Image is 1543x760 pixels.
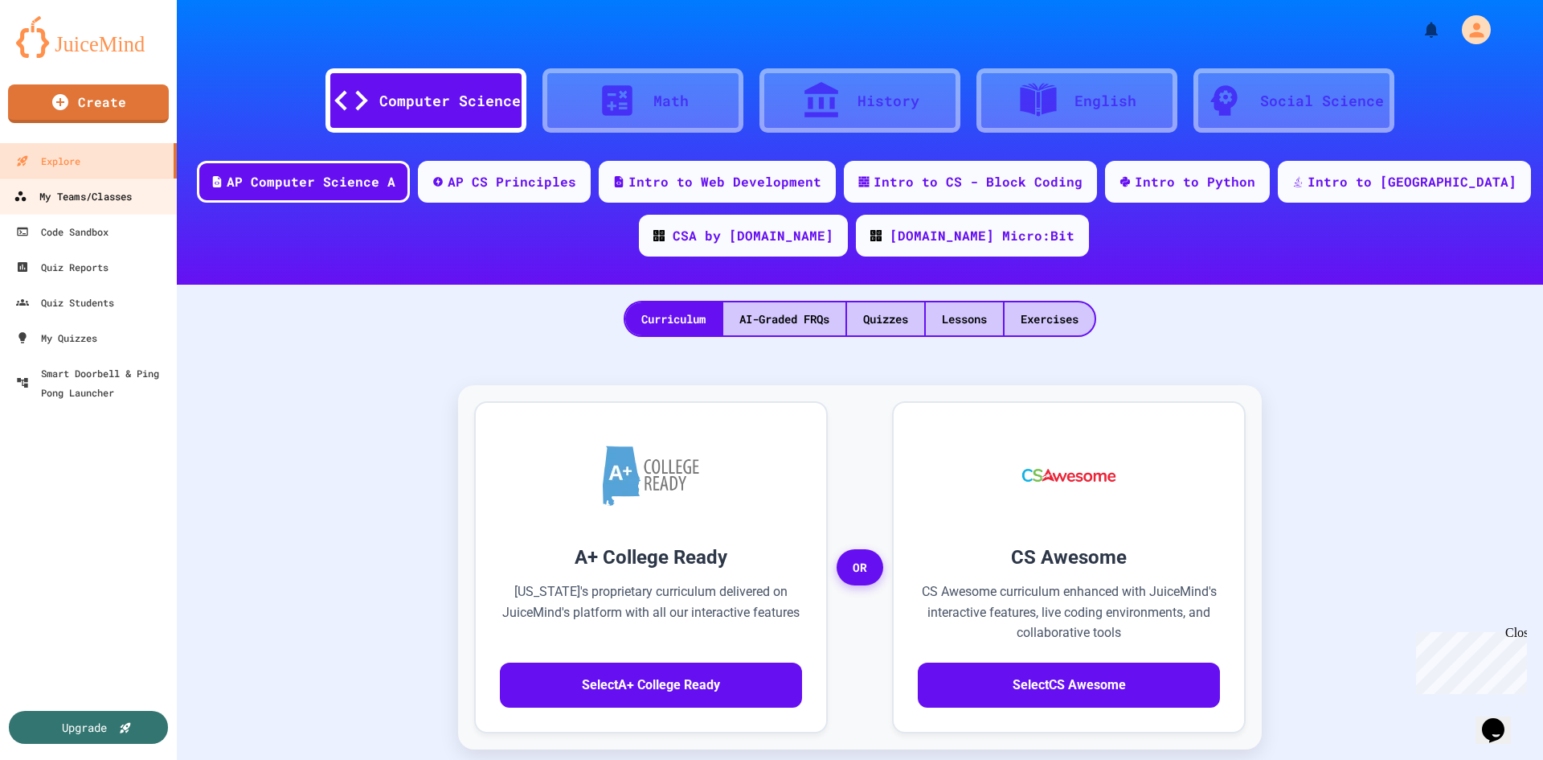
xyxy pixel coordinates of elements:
div: Computer Science [379,90,521,112]
div: Quiz Students [16,293,114,312]
div: My Quizzes [16,328,97,347]
div: Intro to Web Development [628,172,821,191]
div: Code Sandbox [16,222,108,241]
div: History [857,90,919,112]
img: A+ College Ready [603,446,699,506]
div: CSA by [DOMAIN_NAME] [673,226,833,245]
img: CS Awesome [1006,427,1132,524]
div: AP Computer Science A [227,172,395,191]
div: AI-Graded FRQs [723,302,845,335]
div: AP CS Principles [448,172,576,191]
div: [DOMAIN_NAME] Micro:Bit [890,226,1074,245]
img: CODE_logo_RGB.png [870,230,882,241]
h3: CS Awesome [918,543,1220,572]
div: Lessons [926,302,1003,335]
button: SelectA+ College Ready [500,663,802,708]
div: Curriculum [625,302,722,335]
div: My Teams/Classes [14,187,132,207]
div: Explore [16,151,80,170]
div: Quiz Reports [16,257,108,277]
span: OR [837,549,883,586]
a: Create [8,84,169,123]
iframe: chat widget [1410,626,1527,694]
img: logo-orange.svg [16,16,161,58]
div: Smart Doorbell & Ping Pong Launcher [16,364,170,402]
div: Social Science [1260,90,1384,112]
button: SelectCS Awesome [918,663,1220,708]
div: My Account [1445,11,1495,48]
div: Math [653,90,689,112]
div: Upgrade [62,719,107,736]
div: Exercises [1005,302,1095,335]
div: Intro to CS - Block Coding [874,172,1083,191]
iframe: chat widget [1475,696,1527,744]
div: Intro to [GEOGRAPHIC_DATA] [1308,172,1516,191]
img: CODE_logo_RGB.png [653,230,665,241]
h3: A+ College Ready [500,543,802,572]
p: [US_STATE]'s proprietary curriculum delivered on JuiceMind's platform with all our interactive fe... [500,581,802,643]
div: English [1074,90,1136,112]
div: My Notifications [1392,16,1445,43]
div: Quizzes [847,302,924,335]
div: Intro to Python [1135,172,1255,191]
p: CS Awesome curriculum enhanced with JuiceMind's interactive features, live coding environments, a... [918,581,1220,643]
div: Chat with us now!Close [6,6,111,102]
